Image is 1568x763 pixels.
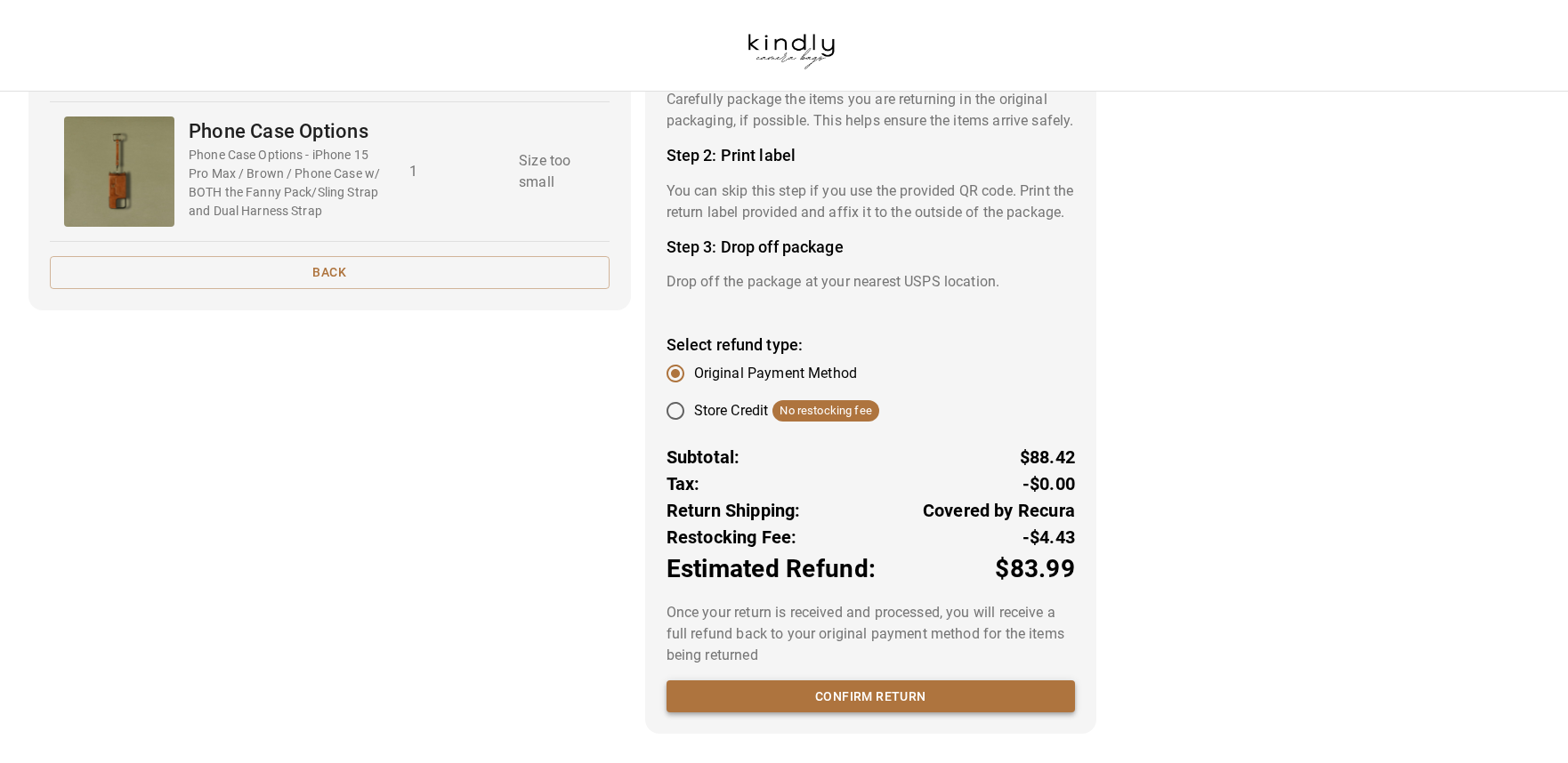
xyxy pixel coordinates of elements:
[667,335,1075,355] h4: Select refund type:
[667,602,1075,666] p: Once your return is received and processed, you will receive a full refund back to your original ...
[667,146,1075,165] h4: Step 2: Print label
[667,497,801,524] p: Return Shipping:
[50,256,610,289] button: Back
[409,161,490,182] p: 1
[667,237,1075,257] h4: Step 3: Drop off package
[667,444,740,470] p: Subtotal:
[723,7,859,84] img: kindlycamerabags.myshopify.com-b37650f6-6cf4-42a0-a808-989f93ebecdf
[995,550,1075,588] p: $83.99
[923,497,1075,524] p: Covered by Recura
[1020,444,1075,470] p: $88.42
[667,470,700,497] p: Tax:
[667,271,1075,293] p: Drop off the package at your nearest USPS location.
[667,181,1075,223] p: You can skip this step if you use the provided QR code. Print the return label provided and affix...
[189,146,381,221] p: Phone Case Options - iPhone 15 Pro Max / Brown / Phone Case w/ BOTH the Fanny Pack/Sling Strap an...
[189,116,381,146] p: Phone Case Options
[667,550,876,588] p: Estimated Refund:
[1022,470,1075,497] p: -$0.00
[694,400,879,422] div: Store Credit
[667,680,1075,713] button: Confirm return
[519,150,594,193] p: Size too small
[667,89,1075,132] p: Carefully package the items you are returning in the original packaging, if possible. This helps ...
[667,524,797,550] p: Restocking Fee:
[772,402,879,420] span: No restocking fee
[1022,524,1075,550] p: -$4.43
[694,363,857,384] span: Original Payment Method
